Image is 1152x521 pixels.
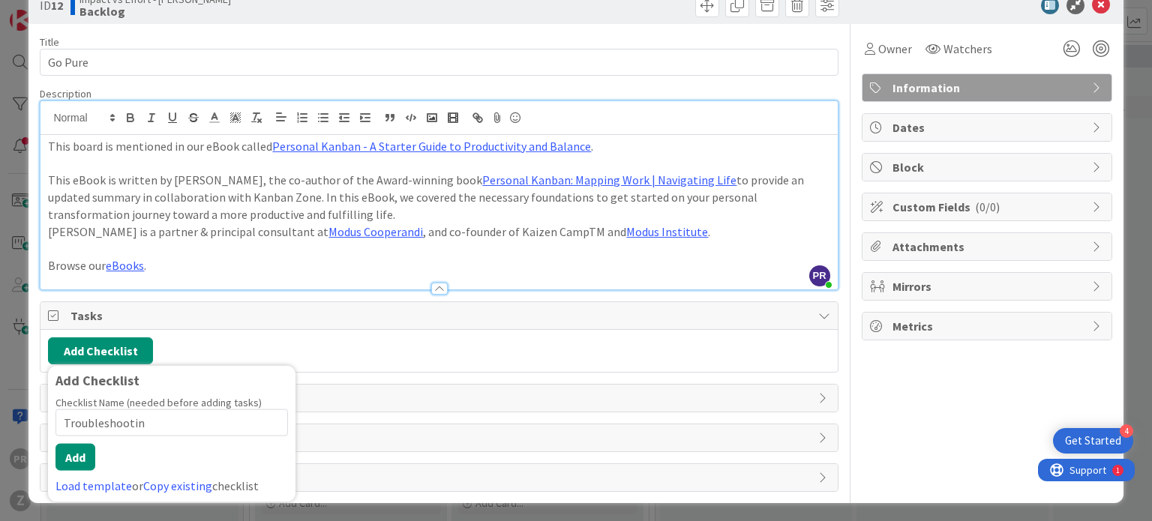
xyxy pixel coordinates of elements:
[106,258,144,273] a: eBooks
[78,6,82,18] div: 1
[328,224,423,239] a: Modus Cooperandi
[892,158,1084,176] span: Block
[809,265,830,286] span: PR
[48,223,829,241] p: [PERSON_NAME] is a partner & principal consultant at , and co-founder of Kaizen CampTM and .
[55,476,288,494] div: or checklist
[48,172,829,223] p: This eBook is written by [PERSON_NAME], the co-author of the Award-winning book to provide an upd...
[272,139,591,154] a: Personal Kanban - A Starter Guide to Productivity and Balance
[892,238,1084,256] span: Attachments
[40,87,91,100] span: Description
[70,469,810,487] span: History
[482,172,736,187] a: Personal Kanban: Mapping Work | Navigating Life
[48,138,829,155] p: This board is mentioned in our eBook called .
[55,443,95,470] button: Add
[70,429,810,447] span: Comments
[975,199,1000,214] span: ( 0/0 )
[878,40,912,58] span: Owner
[626,224,708,239] a: Modus Institute
[31,2,68,20] span: Support
[48,337,153,364] button: Add Checklist
[1053,428,1133,454] div: Open Get Started checklist, remaining modules: 4
[48,257,829,274] p: Browse our .
[1065,433,1121,448] div: Get Started
[70,389,810,407] span: Links
[55,373,288,388] div: Add Checklist
[892,118,1084,136] span: Dates
[40,49,838,76] input: type card name here...
[892,317,1084,335] span: Metrics
[892,198,1084,216] span: Custom Fields
[70,307,810,325] span: Tasks
[1120,424,1133,438] div: 4
[40,35,59,49] label: Title
[55,395,262,409] label: Checklist Name (needed before adding tasks)
[55,478,132,493] a: Load template
[943,40,992,58] span: Watchers
[143,478,212,493] a: Copy existing
[892,277,1084,295] span: Mirrors
[79,5,231,17] b: Backlog
[892,79,1084,97] span: Information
